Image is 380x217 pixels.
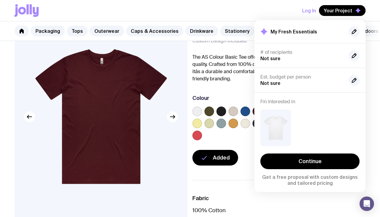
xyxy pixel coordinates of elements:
a: Continue [260,153,360,169]
a: Outerwear [90,26,124,36]
h4: I'm interested in [260,99,360,105]
h4: # of recipients [260,49,344,55]
span: Added [213,154,230,161]
span: Custom Design Included [192,38,247,44]
button: Your Project [319,5,366,16]
p: Get a free proposal with custom designs and tailored pricing [260,174,360,186]
h4: Est. budget per person [260,74,344,80]
p: 100% Cotton [192,207,366,214]
span: Your Project [324,8,352,14]
h3: Fabric [192,195,366,202]
a: Caps & Accessories [126,26,183,36]
span: Not sure [260,80,280,86]
a: Tops [67,26,88,36]
a: Stationery [220,26,254,36]
p: The AS Colour Basic Tee offers unbeatable value without compromising on quality. Crafted from 100... [192,54,366,82]
h3: Colour [192,95,209,102]
h2: My Fresh Essentials [271,29,317,35]
a: Drinkware [185,26,218,36]
button: Log In [302,5,316,16]
span: Not sure [260,56,280,61]
div: Open Intercom Messenger [360,197,374,211]
button: Added [192,150,238,166]
a: Packaging [31,26,65,36]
